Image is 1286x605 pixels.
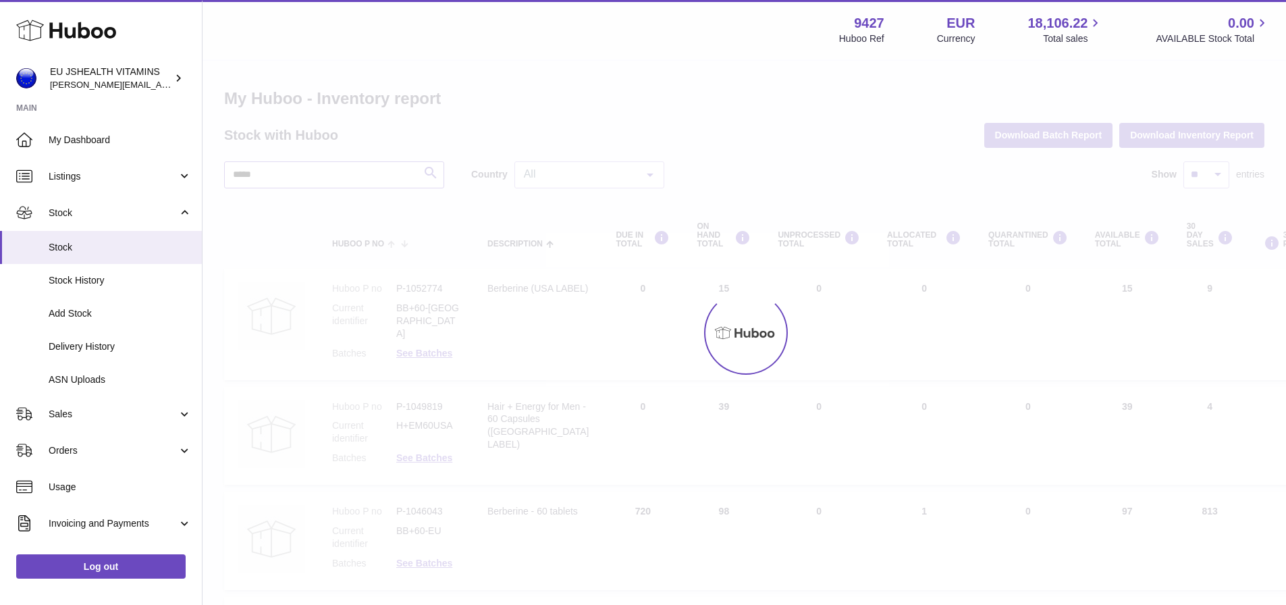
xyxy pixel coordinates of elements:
span: Stock [49,207,178,219]
span: ASN Uploads [49,373,192,386]
span: AVAILABLE Stock Total [1156,32,1270,45]
a: Log out [16,554,186,579]
div: Huboo Ref [839,32,884,45]
div: EU JSHEALTH VITAMINS [50,65,171,91]
span: Listings [49,170,178,183]
span: Sales [49,408,178,421]
span: 18,106.22 [1027,14,1088,32]
span: 0.00 [1228,14,1254,32]
a: 0.00 AVAILABLE Stock Total [1156,14,1270,45]
div: Currency [937,32,975,45]
strong: 9427 [854,14,884,32]
span: Invoicing and Payments [49,517,178,530]
span: My Dashboard [49,134,192,147]
span: Total sales [1043,32,1103,45]
span: [PERSON_NAME][EMAIL_ADDRESS][DOMAIN_NAME] [50,79,271,90]
span: Add Stock [49,307,192,320]
span: Stock [49,241,192,254]
img: laura@jessicasepel.com [16,68,36,88]
a: 18,106.22 Total sales [1027,14,1103,45]
strong: EUR [946,14,975,32]
span: Usage [49,481,192,494]
span: Stock History [49,274,192,287]
span: Orders [49,444,178,457]
span: Delivery History [49,340,192,353]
